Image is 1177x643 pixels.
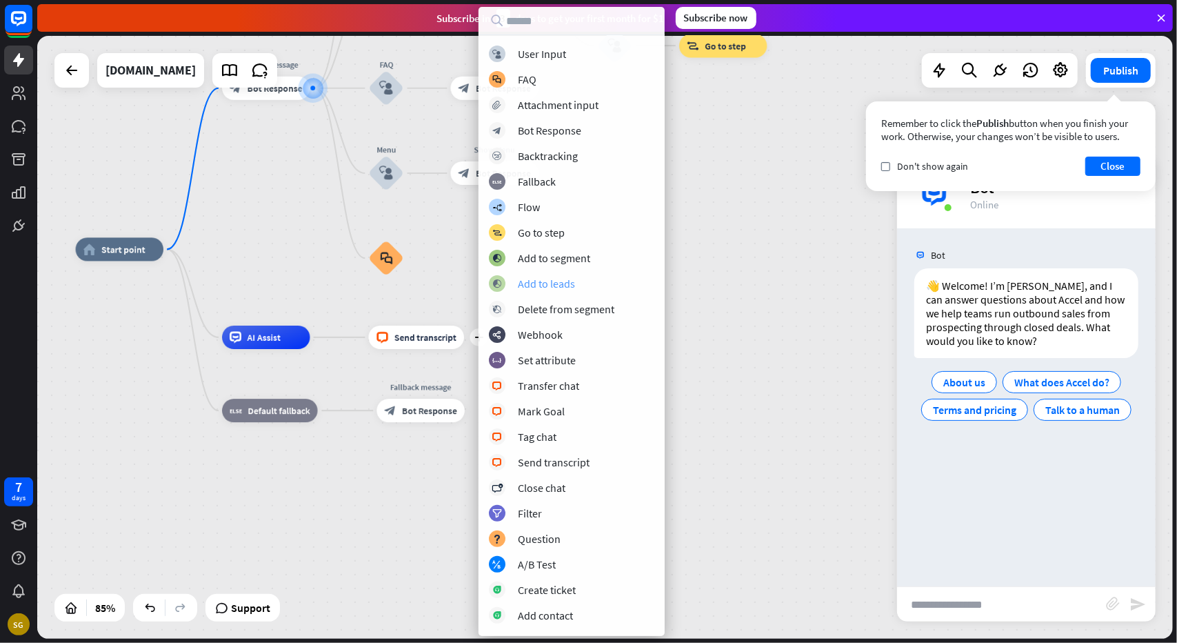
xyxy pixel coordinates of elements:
div: Send transcript [518,455,590,469]
div: A/B Test [518,557,556,571]
span: Go to step [705,40,745,52]
span: Talk to a human [1045,403,1120,417]
span: About us [943,375,985,389]
div: Add to segment [518,251,590,265]
div: User Input [518,47,566,61]
div: Bot Response [518,123,581,137]
i: block_user_input [379,166,393,180]
i: block_attachment [493,101,502,110]
div: Fallback [518,175,556,188]
i: block_goto [492,228,502,237]
i: home_2 [83,244,96,255]
div: accelcorporatesolutions.com [105,53,196,88]
i: send [1129,596,1146,613]
i: filter [492,509,502,518]
div: Flow [518,200,540,214]
i: block_fallback [493,177,502,186]
i: webhooks [493,330,502,339]
div: FAQ [351,59,421,70]
div: Close chat [518,481,565,495]
i: block_bot_response [493,126,502,135]
div: Subscribe in days to get your first month for $1 [437,9,665,28]
i: block_backtracking [493,152,502,161]
div: 7 [15,481,22,493]
i: builder_tree [492,203,502,212]
i: block_user_input [379,81,393,95]
div: Create ticket [518,583,576,597]
i: plus [474,333,483,342]
div: Webhook [518,328,563,342]
i: block_add_to_segment [492,279,502,288]
span: Bot Response [476,168,531,179]
span: Don't show again [897,160,968,172]
span: Support [231,597,270,619]
div: Add contact [518,609,573,622]
span: Bot Response [402,405,457,417]
span: Start point [101,244,145,255]
span: Terms and pricing [933,403,1016,417]
div: Add to leads [518,277,575,290]
button: Close [1085,157,1140,176]
span: Bot [931,249,945,261]
div: Welcome message [213,59,319,70]
i: block_livechat [492,382,503,390]
i: block_bot_response [230,82,241,94]
i: block_set_attribute [493,356,502,365]
div: Subscribe now [676,7,756,29]
div: Backtracking [518,149,578,163]
i: block_fallback [230,405,242,417]
i: block_livechat [492,458,503,467]
div: Mark Goal [518,404,565,418]
i: block_bot_response [459,168,470,179]
i: block_user_input [493,50,502,59]
div: Delete from segment [518,302,614,316]
i: block_ab_testing [493,560,502,569]
i: block_goto [687,40,699,52]
a: 7 days [4,477,33,506]
i: block_faq [493,75,502,84]
span: AI Assist [248,332,281,344]
button: Publish [1091,58,1151,83]
div: SG [8,613,30,635]
span: Default fallback [248,405,310,417]
div: Filter [518,506,542,520]
div: Attachment input [518,98,598,112]
i: block_add_to_segment [492,254,502,263]
i: block_livechat [376,332,389,344]
i: block_question [493,535,501,544]
div: Tag chat [518,430,556,444]
div: 85% [91,597,119,619]
span: Send transcript [394,332,456,344]
div: Go to step [518,226,565,239]
div: FAQ [518,72,536,86]
i: block_faq [380,252,392,265]
span: What does Accel do? [1014,375,1109,389]
span: Bot Response [248,82,303,94]
i: block_attachment [1106,597,1120,611]
span: Publish [976,117,1009,130]
span: Bot Response [476,82,531,94]
button: Open LiveChat chat widget [11,6,52,47]
div: Set attribute [518,353,576,367]
div: Transfer chat [518,379,579,393]
div: Online [970,198,1139,211]
i: block_livechat [492,407,503,416]
div: Fallback message [368,382,474,393]
i: block_close_chat [492,484,503,493]
i: block_livechat [492,433,503,442]
div: Menu [351,144,421,156]
i: block_bot_response [385,405,396,417]
i: block_bot_response [459,82,470,94]
div: 👋 Welcome! I’m [PERSON_NAME], and I can answer questions about Accel and how we help teams run ou... [914,268,1138,358]
div: days [12,493,26,503]
div: Remember to click the button when you finish your work. Otherwise, your changes won’t be visible ... [881,117,1140,143]
div: Question [518,532,561,546]
div: Show Menu [442,144,547,156]
i: block_delete_from_segment [493,305,502,314]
